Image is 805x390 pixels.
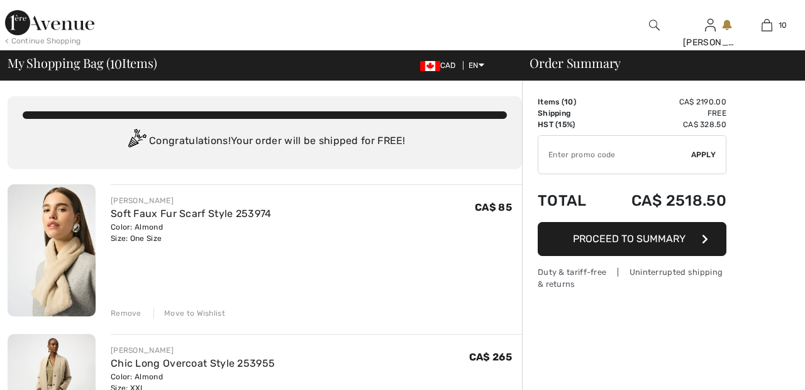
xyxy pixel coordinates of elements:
[124,129,149,154] img: Congratulation2.svg
[538,136,691,174] input: Promo code
[705,18,716,33] img: My Info
[111,221,272,244] div: Color: Almond Size: One Size
[111,357,275,369] a: Chic Long Overcoat Style 253955
[762,18,772,33] img: My Bag
[538,96,602,108] td: Items ( )
[23,129,507,154] div: Congratulations! Your order will be shipped for FREE!
[683,36,738,49] div: [PERSON_NAME]
[110,53,122,70] span: 10
[5,35,81,47] div: < Continue Shopping
[602,96,726,108] td: CA$ 2190.00
[469,351,512,363] span: CA$ 265
[8,57,157,69] span: My Shopping Bag ( Items)
[111,308,142,319] div: Remove
[111,208,272,220] a: Soft Faux Fur Scarf Style 253974
[514,57,797,69] div: Order Summary
[649,18,660,33] img: search the website
[691,149,716,160] span: Apply
[475,201,512,213] span: CA$ 85
[705,19,716,31] a: Sign In
[602,179,726,222] td: CA$ 2518.50
[111,345,275,356] div: [PERSON_NAME]
[111,195,272,206] div: [PERSON_NAME]
[538,222,726,256] button: Proceed to Summary
[573,233,686,245] span: Proceed to Summary
[538,119,602,130] td: HST (15%)
[739,18,794,33] a: 10
[538,179,602,222] td: Total
[779,19,787,31] span: 10
[564,97,574,106] span: 10
[602,108,726,119] td: Free
[420,61,461,70] span: CAD
[153,308,225,319] div: Move to Wishlist
[469,61,484,70] span: EN
[420,61,440,71] img: Canadian Dollar
[5,10,94,35] img: 1ère Avenue
[538,266,726,290] div: Duty & tariff-free | Uninterrupted shipping & returns
[602,119,726,130] td: CA$ 328.50
[8,184,96,316] img: Soft Faux Fur Scarf Style 253974
[538,108,602,119] td: Shipping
